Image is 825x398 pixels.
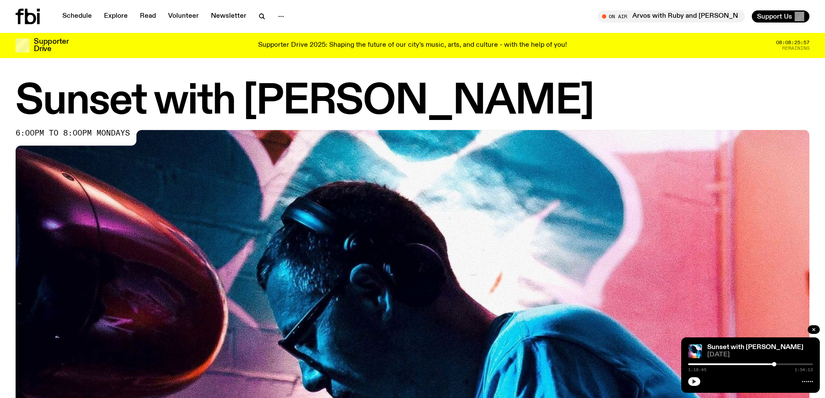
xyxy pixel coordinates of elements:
span: 08:08:25:57 [776,40,809,45]
span: [DATE] [707,352,813,358]
span: Support Us [757,13,792,20]
a: Explore [99,10,133,23]
button: Support Us [752,10,809,23]
a: Newsletter [206,10,252,23]
span: 6:00pm to 8:00pm mondays [16,130,130,137]
span: 1:54:13 [795,368,813,372]
span: 1:18:45 [688,368,706,372]
a: Read [135,10,161,23]
h3: Supporter Drive [34,38,68,53]
button: On AirArvos with Ruby and [PERSON_NAME] [598,10,745,23]
img: Simon Caldwell stands side on, looking downwards. He has headphones on. Behind him is a brightly ... [688,344,702,358]
span: Remaining [782,46,809,51]
h1: Sunset with [PERSON_NAME] [16,82,809,121]
a: Sunset with [PERSON_NAME] [707,344,803,351]
a: Schedule [57,10,97,23]
p: Supporter Drive 2025: Shaping the future of our city’s music, arts, and culture - with the help o... [258,42,567,49]
a: Volunteer [163,10,204,23]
